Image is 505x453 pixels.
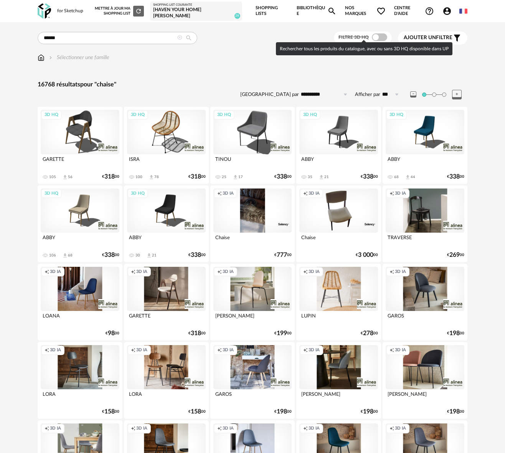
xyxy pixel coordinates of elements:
span: 3D IA [223,269,234,275]
span: 3D IA [395,426,406,432]
a: Creation icon 3D IA GAROS €19800 [210,342,295,419]
a: Creation icon 3D IA TRAVERSE €26900 [383,185,467,262]
div: Chaise [299,233,378,248]
label: [GEOGRAPHIC_DATA] par [240,91,299,98]
span: Help Circle Outline icon [425,7,434,16]
div: 56 [68,175,73,179]
img: svg+xml;base64,PHN2ZyB3aWR0aD0iMTYiIGhlaWdodD0iMTciIHZpZXdCb3g9IjAgMCAxNiAxNyIgZmlsbD0ibm9uZSIgeG... [38,54,45,61]
span: 28 [234,13,240,19]
span: 3D IA [50,347,61,353]
div: 3D HQ [214,110,234,120]
a: Creation icon 3D IA [PERSON_NAME] €19800 [383,342,467,419]
span: 3D IA [223,191,234,197]
span: Creation icon [131,426,135,432]
div: € 00 [274,331,292,336]
span: Centre d'aideHelp Circle Outline icon [394,5,434,17]
div: 3D HQ [386,110,407,120]
span: filtre [404,35,452,41]
span: pour "chaise" [80,81,116,88]
div: 25 [222,175,226,179]
span: 777 [277,253,287,258]
div: ABBY [386,154,464,170]
div: € 00 [356,253,378,258]
span: Refresh icon [135,9,142,13]
div: 35 [308,175,312,179]
span: Download icon [233,174,238,180]
div: LUPIN [299,311,378,326]
div: Chaise [213,233,292,248]
span: Download icon [146,253,152,258]
span: 338 [277,174,287,179]
span: Creation icon [131,347,135,353]
span: Creation icon [389,269,394,275]
div: [Haven your Home] [PERSON_NAME] [153,7,239,19]
div: Shopping List courante [153,3,239,7]
div: 78 [154,175,159,179]
div: € 00 [188,174,206,179]
span: Creation icon [389,347,394,353]
span: 158 [191,409,201,414]
div: 21 [152,253,157,258]
div: € 00 [274,174,292,179]
span: 3D IA [309,191,320,197]
span: 198 [363,409,373,414]
span: Creation icon [303,347,308,353]
span: Magnify icon [327,7,337,16]
img: OXP [38,3,51,19]
a: 3D HQ TINOU 25 Download icon 17 €33800 [210,107,295,184]
div: GAROS [386,311,464,326]
span: Creation icon [303,191,308,197]
span: 3D IA [223,347,234,353]
div: ISRA [127,154,206,170]
div: for Sketchup [57,8,83,14]
img: fr [459,7,467,15]
a: Creation icon 3D IA LORA €15800 [124,342,209,419]
div: 3D HQ [41,110,62,120]
a: 3D HQ GARETTE 105 Download icon 56 €31800 [38,107,122,184]
div: € 00 [361,331,378,336]
div: € 00 [274,409,292,414]
a: Creation icon 3D IA LOANA €9800 [38,264,122,341]
span: Creation icon [45,269,49,275]
span: 318 [191,331,201,336]
span: Creation icon [217,426,222,432]
span: Download icon [405,174,411,180]
span: Ajouter un [404,35,436,40]
span: 318 [104,174,115,179]
div: ABBY [41,233,119,248]
div: € 00 [102,174,119,179]
span: 3D IA [395,347,406,353]
div: GARETTE [127,311,206,326]
div: € 00 [102,253,119,258]
div: € 00 [188,253,206,258]
span: Account Circle icon [442,7,452,16]
span: Download icon [62,174,68,180]
span: Creation icon [389,191,394,197]
span: 198 [449,331,460,336]
div: € 00 [361,409,378,414]
span: Creation icon [389,426,394,432]
div: TRAVERSE [386,233,464,248]
div: Rechercher tous les produits du catalogue, avec ou sans 3D HQ disponible dans UP [276,42,452,55]
span: Creation icon [303,426,308,432]
span: 338 [363,174,373,179]
div: Sélectionner une famille [48,54,109,61]
span: 3D IA [223,426,234,432]
span: Filtre 3D HQ [338,35,369,40]
a: Creation icon 3D IA [PERSON_NAME] €19900 [210,264,295,341]
span: 338 [104,253,115,258]
div: 3D HQ [127,189,148,198]
span: 3D IA [136,347,147,353]
div: GARETTE [41,154,119,170]
span: 338 [449,174,460,179]
span: 158 [104,409,115,414]
div: € 00 [447,174,464,179]
span: 3D IA [309,269,320,275]
span: Creation icon [217,347,222,353]
span: 269 [449,253,460,258]
a: Creation icon 3D IA LORA €15800 [38,342,122,419]
div: 3D HQ [127,110,148,120]
span: Creation icon [45,347,49,353]
span: Creation icon [303,269,308,275]
span: 3D IA [50,269,61,275]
